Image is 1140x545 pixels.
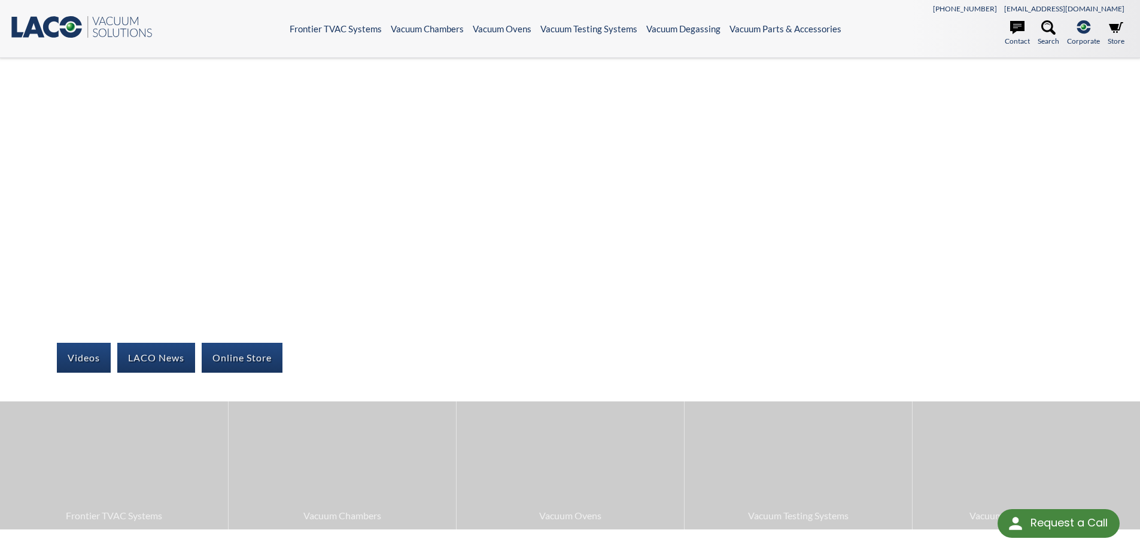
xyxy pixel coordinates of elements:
div: Request a Call [998,509,1120,538]
a: Vacuum Parts & Accessories [729,23,841,34]
a: Vacuum Ovens [457,401,684,529]
span: Vacuum Chambers [235,508,450,523]
a: [EMAIL_ADDRESS][DOMAIN_NAME] [1004,4,1124,13]
a: Vacuum Ovens [473,23,531,34]
a: LACO News [117,343,195,373]
a: Vacuum Degassing [646,23,721,34]
img: round button [1006,514,1025,533]
a: Online Store [202,343,282,373]
span: Vacuum Ovens [463,508,678,523]
div: Request a Call [1030,509,1108,537]
a: Vacuum Degassing Systems [913,401,1140,529]
span: Vacuum Testing Systems [691,508,906,523]
a: Videos [57,343,111,373]
a: Frontier TVAC Systems [290,23,382,34]
a: Vacuum Chambers [391,23,464,34]
span: Corporate [1067,35,1100,47]
a: Search [1038,20,1059,47]
a: Store [1108,20,1124,47]
a: Contact [1005,20,1030,47]
a: [PHONE_NUMBER] [933,4,997,13]
a: Vacuum Chambers [229,401,456,529]
span: Vacuum Degassing Systems [919,508,1134,523]
span: Frontier TVAC Systems [6,508,222,523]
a: Vacuum Testing Systems [685,401,912,529]
a: Vacuum Testing Systems [540,23,637,34]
